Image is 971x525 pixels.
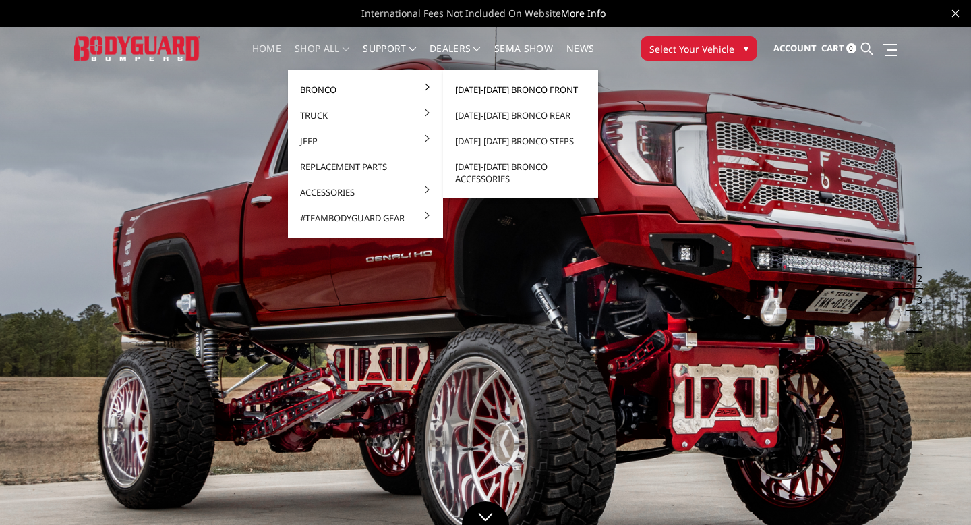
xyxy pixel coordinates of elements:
[462,501,509,525] a: Click to Down
[773,30,817,67] a: Account
[448,128,593,154] a: [DATE]-[DATE] Bronco Steps
[293,154,438,179] a: Replacement Parts
[295,44,349,70] a: shop all
[293,205,438,231] a: #TeamBodyguard Gear
[448,77,593,103] a: [DATE]-[DATE] Bronco Front
[566,44,594,70] a: News
[821,42,844,54] span: Cart
[293,77,438,103] a: Bronco
[821,30,856,67] a: Cart 0
[909,333,922,354] button: 5 of 5
[846,43,856,53] span: 0
[293,179,438,205] a: Accessories
[293,128,438,154] a: Jeep
[649,42,734,56] span: Select Your Vehicle
[909,289,922,311] button: 3 of 5
[430,44,481,70] a: Dealers
[252,44,281,70] a: Home
[744,41,748,55] span: ▾
[909,246,922,268] button: 1 of 5
[293,103,438,128] a: Truck
[641,36,757,61] button: Select Your Vehicle
[494,44,553,70] a: SEMA Show
[74,36,200,61] img: BODYGUARD BUMPERS
[773,42,817,54] span: Account
[561,7,606,20] a: More Info
[363,44,416,70] a: Support
[909,268,922,289] button: 2 of 5
[448,103,593,128] a: [DATE]-[DATE] Bronco Rear
[448,154,593,192] a: [DATE]-[DATE] Bronco Accessories
[909,311,922,333] button: 4 of 5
